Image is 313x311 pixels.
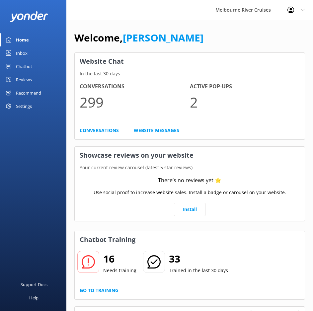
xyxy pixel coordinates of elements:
[16,46,28,60] div: Inbox
[103,251,136,267] h2: 16
[80,127,119,134] a: Conversations
[29,291,39,304] div: Help
[16,100,32,113] div: Settings
[80,82,190,91] h4: Conversations
[190,82,300,91] h4: Active Pop-ups
[16,73,32,86] div: Reviews
[169,251,228,267] h2: 33
[169,267,228,274] p: Trained in the last 30 days
[16,33,29,46] div: Home
[21,278,47,291] div: Support Docs
[75,231,140,248] h3: Chatbot Training
[75,164,305,171] p: Your current review carousel (latest 5 star reviews)
[80,91,190,113] p: 299
[16,60,32,73] div: Chatbot
[134,127,179,134] a: Website Messages
[16,86,41,100] div: Recommend
[75,147,305,164] h3: Showcase reviews on your website
[74,30,203,46] h1: Welcome,
[10,11,48,22] img: yonder-white-logo.png
[158,176,221,185] div: There’s no reviews yet ⭐
[123,31,203,44] a: [PERSON_NAME]
[75,70,305,77] p: In the last 30 days
[80,287,118,294] a: Go to Training
[174,203,205,216] a: Install
[75,53,305,70] h3: Website Chat
[94,189,286,196] p: Use social proof to increase website sales. Install a badge or carousel on your website.
[190,91,300,113] p: 2
[103,267,136,274] p: Needs training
